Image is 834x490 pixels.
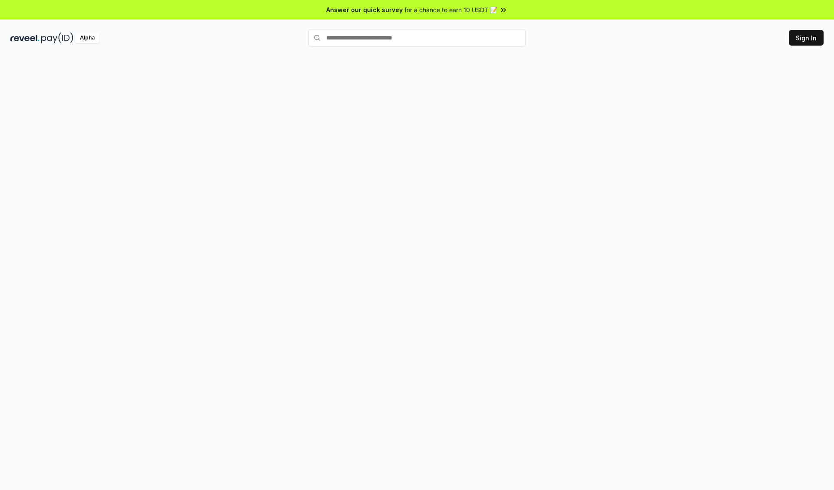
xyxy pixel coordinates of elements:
span: Answer our quick survey [326,5,403,14]
img: reveel_dark [10,33,40,43]
img: pay_id [41,33,73,43]
button: Sign In [789,30,824,46]
div: Alpha [75,33,99,43]
span: for a chance to earn 10 USDT 📝 [404,5,497,14]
